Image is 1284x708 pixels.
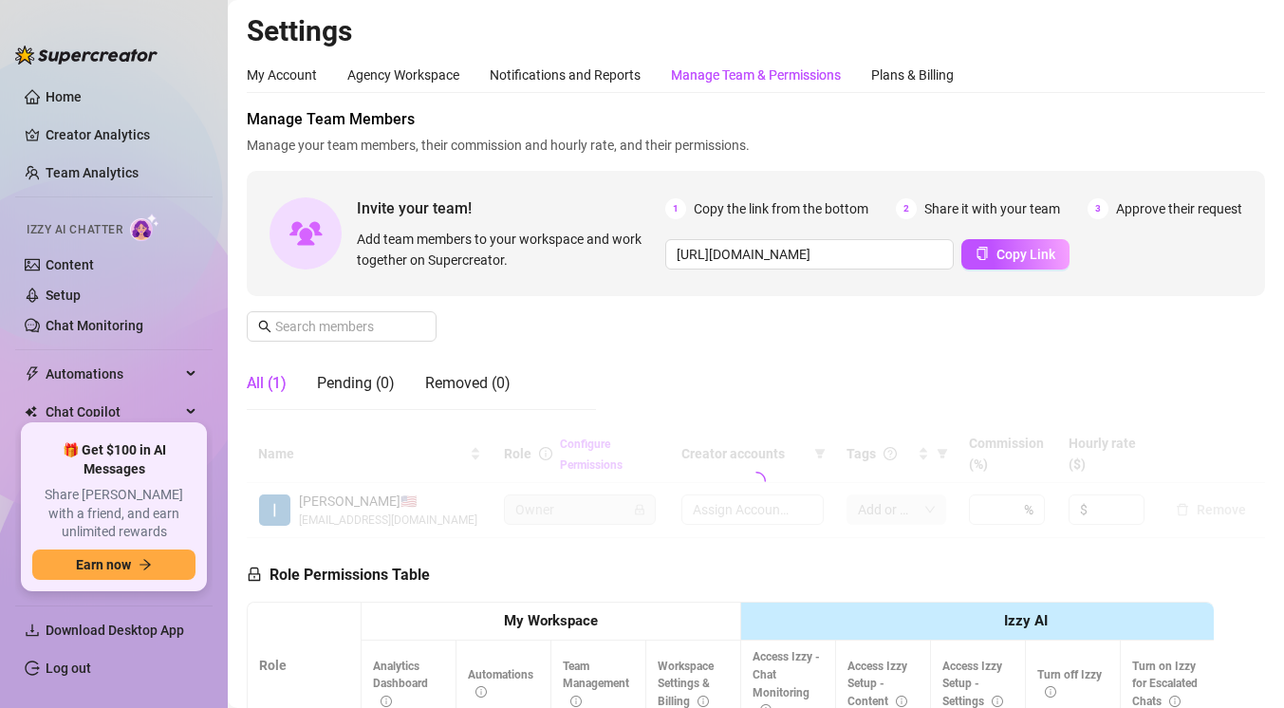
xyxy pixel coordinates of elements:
[992,696,1003,707] span: info-circle
[381,696,392,707] span: info-circle
[46,359,180,389] span: Automations
[46,257,94,272] a: Content
[258,320,271,333] span: search
[247,567,262,582] span: lock
[15,46,158,65] img: logo-BBDzfeDw.svg
[490,65,641,85] div: Notifications and Reports
[247,135,1265,156] span: Manage your team members, their commission and hourly rate, and their permissions.
[1045,686,1056,698] span: info-circle
[46,288,81,303] a: Setup
[694,198,868,219] span: Copy the link from the bottom
[1004,612,1048,629] strong: Izzy AI
[347,65,459,85] div: Agency Workspace
[698,696,709,707] span: info-circle
[32,441,195,478] span: 🎁 Get $100 in AI Messages
[746,471,767,492] span: loading
[871,65,954,85] div: Plans & Billing
[46,661,91,676] a: Log out
[1169,696,1181,707] span: info-circle
[357,196,665,220] span: Invite your team!
[46,397,180,427] span: Chat Copilot
[130,214,159,241] img: AI Chatter
[671,65,841,85] div: Manage Team & Permissions
[32,486,195,542] span: Share [PERSON_NAME] with a friend, and earn unlimited rewards
[32,550,195,580] button: Earn nowarrow-right
[247,13,1265,49] h2: Settings
[570,696,582,707] span: info-circle
[46,89,82,104] a: Home
[1116,198,1242,219] span: Approve their request
[247,564,430,587] h5: Role Permissions Table
[961,239,1070,270] button: Copy Link
[46,318,143,333] a: Chat Monitoring
[1037,668,1102,699] span: Turn off Izzy
[76,557,131,572] span: Earn now
[665,198,686,219] span: 1
[25,623,40,638] span: download
[976,247,989,260] span: copy
[46,623,184,638] span: Download Desktop App
[247,372,287,395] div: All (1)
[247,108,1265,131] span: Manage Team Members
[996,247,1055,262] span: Copy Link
[317,372,395,395] div: Pending (0)
[924,198,1060,219] span: Share it with your team
[425,372,511,395] div: Removed (0)
[139,558,152,571] span: arrow-right
[475,686,487,698] span: info-circle
[357,229,658,270] span: Add team members to your workspace and work together on Supercreator.
[25,405,37,419] img: Chat Copilot
[46,165,139,180] a: Team Analytics
[896,198,917,219] span: 2
[1088,198,1108,219] span: 3
[275,316,410,337] input: Search members
[46,120,197,150] a: Creator Analytics
[25,366,40,382] span: thunderbolt
[27,221,122,239] span: Izzy AI Chatter
[247,65,317,85] div: My Account
[468,668,533,699] span: Automations
[504,612,598,629] strong: My Workspace
[896,696,907,707] span: info-circle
